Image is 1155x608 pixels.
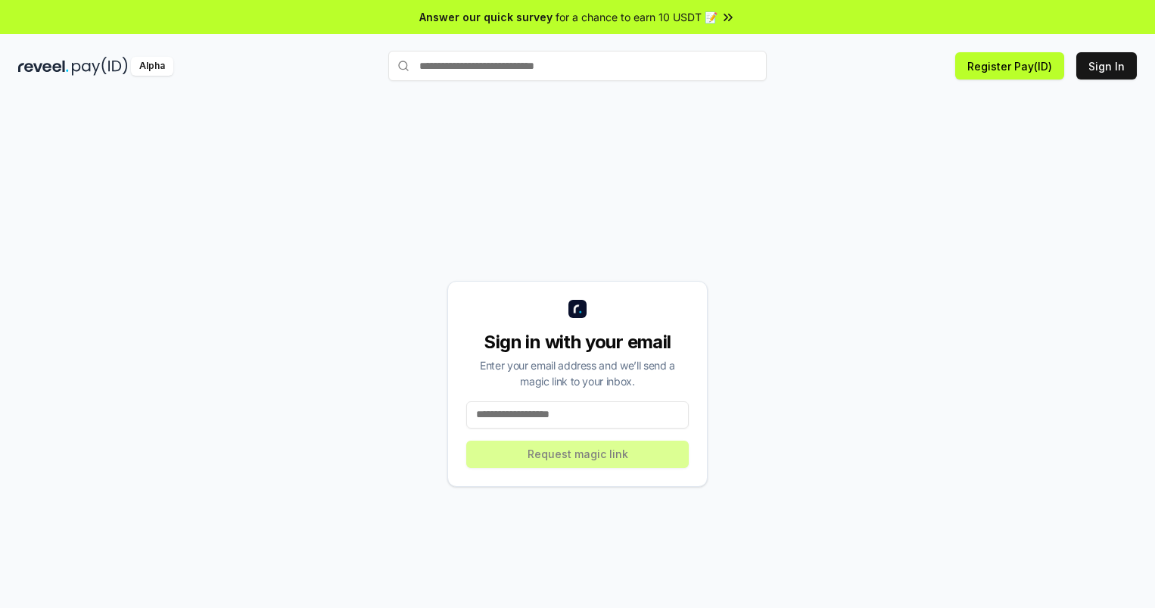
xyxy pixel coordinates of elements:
span: Answer our quick survey [419,9,553,25]
span: for a chance to earn 10 USDT 📝 [556,9,718,25]
img: reveel_dark [18,57,69,76]
button: Sign In [1076,52,1137,80]
div: Alpha [131,57,173,76]
img: logo_small [568,300,587,318]
div: Enter your email address and we’ll send a magic link to your inbox. [466,357,689,389]
div: Sign in with your email [466,330,689,354]
button: Register Pay(ID) [955,52,1064,80]
img: pay_id [72,57,128,76]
